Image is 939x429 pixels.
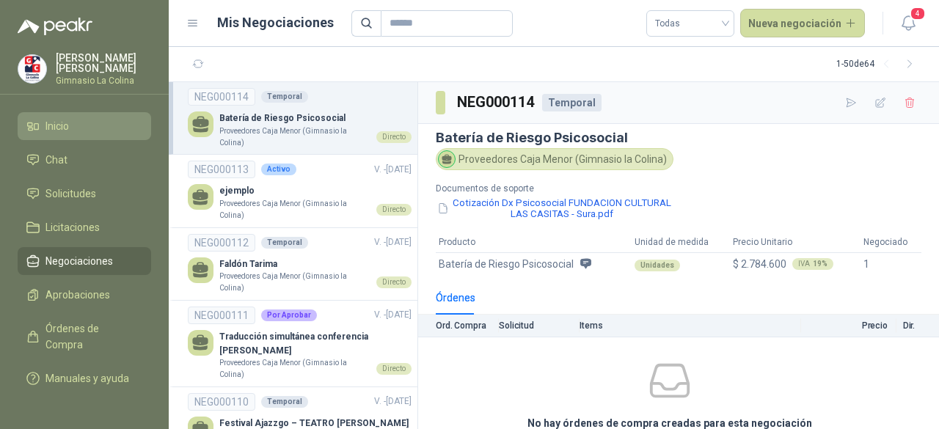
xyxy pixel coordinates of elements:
span: Manuales y ayuda [45,370,129,386]
div: NEG000113 [188,161,255,178]
a: Órdenes de Compra [18,315,151,359]
img: Logo peakr [18,18,92,35]
a: Negociaciones [18,247,151,275]
th: Precio Unitario [730,232,861,252]
p: Proveedores Caja Menor (Gimnasio la Colina) [219,357,370,380]
a: Licitaciones [18,213,151,241]
p: [PERSON_NAME] [PERSON_NAME] [56,53,151,73]
span: Solicitudes [45,186,96,202]
div: 1 - 50 de 64 [836,53,921,76]
th: Dir. [896,315,939,337]
a: Chat [18,146,151,174]
button: 4 [895,10,921,37]
p: Batería de Riesgo Psicosocial [219,111,412,125]
p: Documentos de soporte [436,182,673,196]
a: NEG000113ActivoV. -[DATE] ejemploProveedores Caja Menor (Gimnasio la Colina)Directo [188,161,412,221]
h3: Batería de Riesgo Psicosocial [436,130,921,145]
th: Ord. Compra [418,315,499,337]
span: V. - [DATE] [374,164,412,175]
a: NEG000112TemporalV. -[DATE] Faldón TarimaProveedores Caja Menor (Gimnasio la Colina)Directo [188,234,412,294]
th: Precio [801,315,896,337]
a: Aprobaciones [18,281,151,309]
th: Items [580,315,801,337]
span: Chat [45,152,67,168]
h1: Mis Negociaciones [217,12,334,33]
span: 4 [910,7,926,21]
div: IVA [792,258,833,270]
span: Todas [655,12,726,34]
p: Gimnasio La Colina [56,76,151,85]
p: Faldón Tarima [219,257,412,271]
th: Solicitud [499,315,580,337]
th: Unidad de medida [632,232,730,252]
span: Inicio [45,118,69,134]
a: NEG000111Por AprobarV. -[DATE] Traducción simultánea conferencia [PERSON_NAME]Proveedores Caja Me... [188,307,412,381]
h3: NEG000114 [457,91,536,114]
div: Unidades [635,260,680,271]
span: V. - [DATE] [374,309,412,320]
a: NEG000114TemporalBatería de Riesgo PsicosocialProveedores Caja Menor (Gimnasio la Colina)Directo [188,88,412,148]
td: 1 [861,252,921,275]
div: NEG000110 [188,393,255,411]
div: Directo [376,363,412,375]
div: Activo [261,164,296,175]
div: Proveedores Caja Menor (Gimnasio la Colina) [436,148,673,170]
p: Proveedores Caja Menor (Gimnasio la Colina) [219,125,370,148]
a: Inicio [18,112,151,140]
span: Batería de Riesgo Psicosocial [439,256,574,272]
div: NEG000111 [188,307,255,324]
div: Temporal [261,91,308,103]
span: Negociaciones [45,253,113,269]
span: Órdenes de Compra [45,320,137,353]
a: Solicitudes [18,180,151,208]
div: Temporal [542,94,602,111]
span: Aprobaciones [45,287,110,303]
div: Órdenes [436,290,475,306]
p: Proveedores Caja Menor (Gimnasio la Colina) [219,271,370,293]
div: Temporal [261,237,308,249]
div: Directo [376,276,412,288]
div: Por Aprobar [261,309,317,321]
th: Negociado [861,232,921,252]
th: Producto [436,232,632,252]
span: $ 2.784.600 [733,256,786,272]
p: ejemplo [219,184,412,198]
p: Traducción simultánea conferencia [PERSON_NAME] [219,330,412,358]
img: Company Logo [18,55,46,83]
button: Nueva negociación [740,9,866,38]
div: Directo [376,131,412,143]
div: NEG000112 [188,234,255,252]
a: Manuales y ayuda [18,364,151,392]
p: Proveedores Caja Menor (Gimnasio la Colina) [219,198,370,221]
b: 19 % [813,260,827,268]
div: NEG000114 [188,88,255,106]
span: V. - [DATE] [374,396,412,406]
div: Temporal [261,396,308,408]
span: Licitaciones [45,219,100,235]
div: Directo [376,204,412,216]
span: V. - [DATE] [374,237,412,247]
button: Cotización Dx Psicosocial FUNDACION CULTURAL LAS CASITAS - Sura.pdf [436,196,673,221]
